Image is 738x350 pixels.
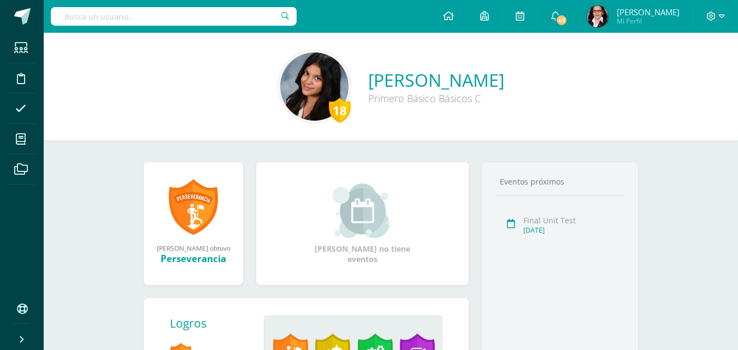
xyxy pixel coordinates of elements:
[617,7,680,17] span: [PERSON_NAME]
[556,14,568,26] span: 47
[587,5,609,27] img: f4a2795a97c6f3eea7a850ac3fbc6e71.png
[495,176,624,187] div: Eventos próximos
[280,52,349,121] img: 62212821168ea8c5ed379659e89957ea.png
[155,244,232,252] div: [PERSON_NAME] obtuvo
[329,98,351,123] div: 18
[368,92,504,105] div: Primero Básico Básicos C
[155,252,232,265] div: Perseverancia
[523,226,621,235] div: [DATE]
[617,16,680,26] span: Mi Perfil
[51,7,297,26] input: Busca un usuario...
[368,68,504,92] a: [PERSON_NAME]
[308,183,417,264] div: [PERSON_NAME] no tiene eventos
[170,316,255,331] div: Logros
[333,183,392,238] img: event_small.png
[523,215,621,226] div: Final Unit Test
